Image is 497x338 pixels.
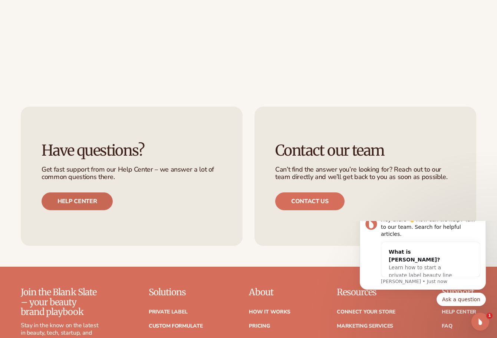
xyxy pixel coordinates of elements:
[40,43,103,65] span: Learn how to start a private label beauty line with [PERSON_NAME]
[149,309,187,315] a: Private label
[442,309,476,315] a: Help Center
[88,72,137,85] button: Quick reply: Ask a question
[21,287,101,317] p: Join the Blank Slate – your beauty brand playbook
[11,72,137,85] div: Quick reply options
[249,324,270,329] a: Pricing
[149,324,203,329] a: Custom formulate
[149,287,203,297] p: Solutions
[337,287,395,297] p: Resources
[42,166,222,181] p: Get fast support from our Help Center – we answer a lot of common questions there.
[337,309,395,315] a: Connect your store
[249,287,290,297] p: About
[487,313,493,319] span: 1
[275,192,345,210] a: Contact us
[32,57,132,64] p: Message from Lee, sent Just now
[349,221,497,311] iframe: Intercom notifications message
[337,324,393,329] a: Marketing services
[42,192,113,210] a: Help center
[471,313,489,331] iframe: Intercom live chat
[42,142,222,159] h3: Have questions?
[275,142,455,159] h3: Contact our team
[33,21,116,72] div: What is [PERSON_NAME]?Learn how to start a private label beauty line with [PERSON_NAME]
[249,309,290,315] a: How It Works
[442,324,452,329] a: FAQ
[40,27,109,43] div: What is [PERSON_NAME]?
[275,166,455,181] p: Can’t find the answer you’re looking for? Reach out to our team directly and we’ll get back to yo...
